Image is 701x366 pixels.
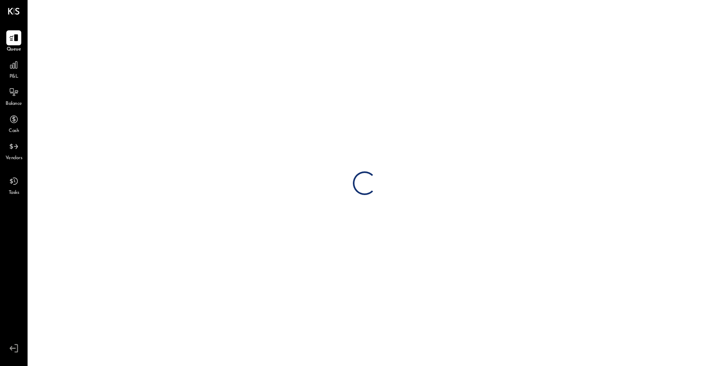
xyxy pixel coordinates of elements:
[0,85,27,108] a: Balance
[9,73,19,80] span: P&L
[9,190,19,197] span: Tasks
[7,46,21,53] span: Queue
[0,112,27,135] a: Cash
[0,174,27,197] a: Tasks
[6,100,22,108] span: Balance
[6,155,22,162] span: Vendors
[9,128,19,135] span: Cash
[0,139,27,162] a: Vendors
[0,30,27,53] a: Queue
[0,58,27,80] a: P&L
